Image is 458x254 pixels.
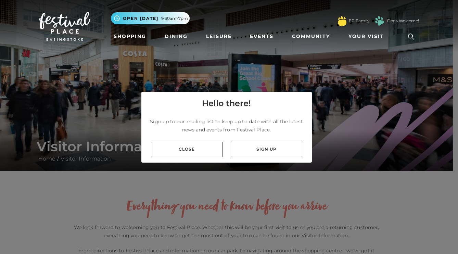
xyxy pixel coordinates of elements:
[289,30,333,43] a: Community
[231,142,302,157] a: Sign up
[151,142,222,157] a: Close
[123,15,158,22] span: Open [DATE]
[111,12,190,24] button: Open [DATE] 9.30am-7pm
[39,12,90,41] img: Festival Place Logo
[349,18,369,24] a: FP Family
[247,30,276,43] a: Events
[387,18,419,24] a: Dogs Welcome!
[346,30,390,43] a: Your Visit
[147,117,306,134] p: Sign up to our mailing list to keep up to date with all the latest news and events from Festival ...
[161,15,188,22] span: 9.30am-7pm
[111,30,149,43] a: Shopping
[348,33,384,40] span: Your Visit
[202,97,251,110] h4: Hello there!
[203,30,234,43] a: Leisure
[162,30,190,43] a: Dining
